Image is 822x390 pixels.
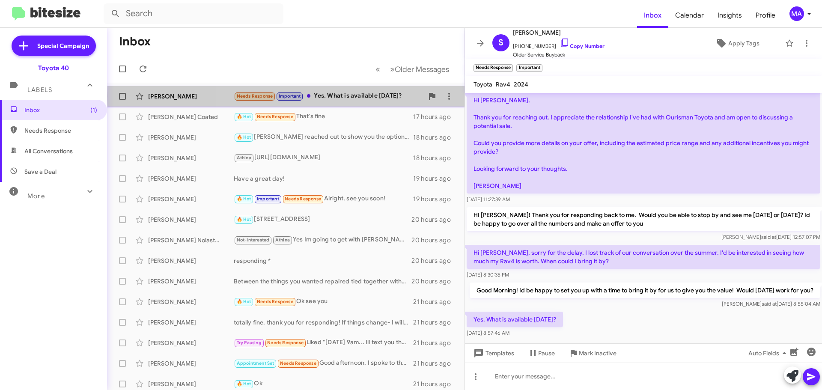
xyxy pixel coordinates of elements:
div: Yes Im going to get with [PERSON_NAME] to get these answered [234,235,411,245]
span: Athina [275,237,290,243]
div: 21 hours ago [413,318,458,327]
span: Needs Response [257,299,293,304]
p: Hi [PERSON_NAME], sorry for the delay. I lost track of our conversation over the summer. I'd be i... [467,245,820,269]
a: Inbox [637,3,668,28]
div: Good afternoon. I spoke to the Sales manager and the sales woman already. Thank you for your foll... [234,358,413,368]
button: Mark Inactive [562,345,623,361]
div: [PERSON_NAME] Coated [148,113,234,121]
div: [PERSON_NAME] [148,133,234,142]
span: Save a Deal [24,167,57,176]
span: Athina [237,155,251,161]
span: 🔥 Hot [237,134,251,140]
div: Ok [234,379,413,389]
span: Needs Response [280,360,316,366]
h1: Inbox [119,35,151,48]
span: S [498,36,503,50]
div: 17 hours ago [413,113,458,121]
span: 🔥 Hot [237,299,251,304]
span: More [27,192,45,200]
span: Special Campaign [37,42,89,50]
small: Needs Response [474,64,513,72]
div: [PERSON_NAME] [148,154,234,162]
button: Auto Fields [742,345,796,361]
div: [PERSON_NAME] reached out to show you the options- did you get his message? [234,132,413,142]
div: 21 hours ago [413,380,458,388]
div: Liked “[DATE] 9am... Ill text you then!” [234,338,413,348]
span: Needs Response [237,93,273,99]
div: responding * [234,256,411,265]
span: All Conversations [24,147,73,155]
a: Profile [749,3,782,28]
div: [PERSON_NAME] [148,298,234,306]
span: Needs Response [257,114,293,119]
span: 🔥 Hot [237,196,251,202]
div: 19 hours ago [413,195,458,203]
div: [PERSON_NAME] [148,318,234,327]
span: » [390,64,395,74]
span: [PERSON_NAME] [DATE] 8:55:04 AM [722,301,820,307]
span: [PERSON_NAME] [DATE] 12:57:07 PM [721,234,820,240]
div: [URL][DOMAIN_NAME] [234,153,413,163]
p: HI [PERSON_NAME]! Thank you for responding back to me. Would you be able to stop by and see me [D... [467,207,820,231]
p: Yes. What is available [DATE]? [467,312,563,327]
nav: Page navigation example [371,60,454,78]
button: Next [385,60,454,78]
span: « [375,64,380,74]
span: Try Pausing [237,340,262,345]
div: 21 hours ago [413,298,458,306]
div: [PERSON_NAME] [148,174,234,183]
button: Pause [521,345,562,361]
a: Copy Number [560,43,605,49]
span: [PHONE_NUMBER] [513,38,605,51]
a: Insights [711,3,749,28]
div: [PERSON_NAME] [148,339,234,347]
button: Apply Tags [693,36,781,51]
span: Labels [27,86,52,94]
div: [PERSON_NAME] [148,277,234,286]
span: Needs Response [24,126,97,135]
span: 🔥 Hot [237,114,251,119]
div: [PERSON_NAME] [148,380,234,388]
button: Templates [465,345,521,361]
p: Hi [PERSON_NAME], Thank you for reaching out. I appreciate the relationship I've had with Ourisma... [467,92,820,194]
span: [DATE] 8:30:35 PM [467,271,509,278]
div: Ok see you [234,297,413,307]
span: Appointment Set [237,360,274,366]
div: [PERSON_NAME] [148,359,234,368]
span: said at [762,301,777,307]
a: Special Campaign [12,36,96,56]
div: MA [789,6,804,21]
span: Rav4 [496,80,510,88]
span: Toyota [474,80,492,88]
span: Needs Response [285,196,321,202]
span: Older Service Buyback [513,51,605,59]
span: Not-Interested [237,237,270,243]
div: 21 hours ago [413,359,458,368]
a: Calendar [668,3,711,28]
div: 19 hours ago [413,174,458,183]
div: Have a great day! [234,174,413,183]
div: 20 hours ago [411,215,458,224]
div: 20 hours ago [411,256,458,265]
button: Previous [370,60,385,78]
div: 21 hours ago [413,339,458,347]
span: Templates [472,345,514,361]
div: 20 hours ago [411,277,458,286]
span: Mark Inactive [579,345,616,361]
span: 2024 [514,80,528,88]
p: Good Morning! Id be happy to set you up with a time to bring it by for us to give you the value! ... [470,283,820,298]
span: Inbox [24,106,97,114]
input: Search [104,3,283,24]
small: Important [516,64,542,72]
div: Toyota 40 [38,64,69,72]
div: 18 hours ago [413,154,458,162]
div: [PERSON_NAME] [148,215,234,224]
div: 18 hours ago [413,133,458,142]
div: [PERSON_NAME] [148,92,234,101]
span: Important [279,93,301,99]
span: [PERSON_NAME] [513,27,605,38]
div: [PERSON_NAME] [148,195,234,203]
span: Important [257,196,279,202]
